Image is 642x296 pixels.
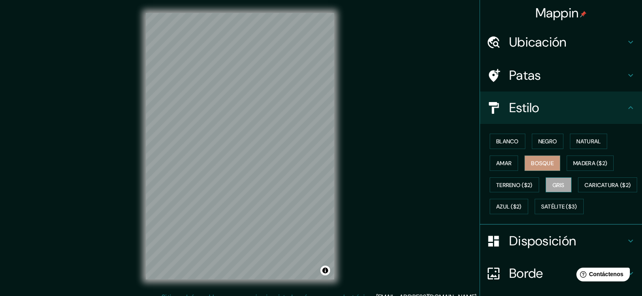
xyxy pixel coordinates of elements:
[573,160,607,167] font: Madera ($2)
[496,138,519,145] font: Blanco
[576,138,601,145] font: Natural
[490,134,525,149] button: Blanco
[496,160,512,167] font: Amar
[490,199,528,214] button: Azul ($2)
[532,134,564,149] button: Negro
[480,225,642,257] div: Disposición
[480,59,642,92] div: Patas
[535,199,584,214] button: Satélite ($3)
[525,155,560,171] button: Bosque
[570,134,607,149] button: Natural
[509,265,543,282] font: Borde
[567,155,614,171] button: Madera ($2)
[480,92,642,124] div: Estilo
[480,26,642,58] div: Ubicación
[580,11,587,17] img: pin-icon.png
[541,203,577,211] font: Satélite ($3)
[509,67,541,84] font: Patas
[538,138,557,145] font: Negro
[570,264,633,287] iframe: Lanzador de widgets de ayuda
[509,232,576,249] font: Disposición
[490,177,539,193] button: Terreno ($2)
[578,177,638,193] button: Caricatura ($2)
[496,203,522,211] font: Azul ($2)
[320,266,330,275] button: Activar o desactivar atribución
[535,4,579,21] font: Mappin
[480,257,642,290] div: Borde
[509,34,567,51] font: Ubicación
[546,177,572,193] button: Gris
[509,99,540,116] font: Estilo
[146,13,334,279] canvas: Mapa
[552,181,565,189] font: Gris
[496,181,533,189] font: Terreno ($2)
[490,155,518,171] button: Amar
[584,181,631,189] font: Caricatura ($2)
[531,160,554,167] font: Bosque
